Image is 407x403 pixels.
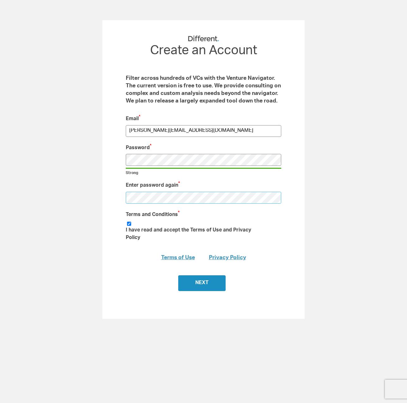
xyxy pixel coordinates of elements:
[126,114,205,123] label: Email
[126,228,251,241] span: I have read and accept the Terms of Use and Privacy Policy
[178,275,226,291] input: Next
[126,48,281,55] legend: Create an Account
[126,143,205,152] label: Password
[161,255,195,261] a: Terms of Use
[126,180,205,190] label: Enter password again
[209,255,246,261] a: Privacy Policy
[126,75,281,105] p: Filter across hundreds of VCs with the Venture Navigator. The current version is free to use. We ...
[188,35,219,42] img: Different Funds
[126,171,138,175] span: Strong
[126,125,281,137] input: Email
[126,209,205,219] label: Terms and Conditions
